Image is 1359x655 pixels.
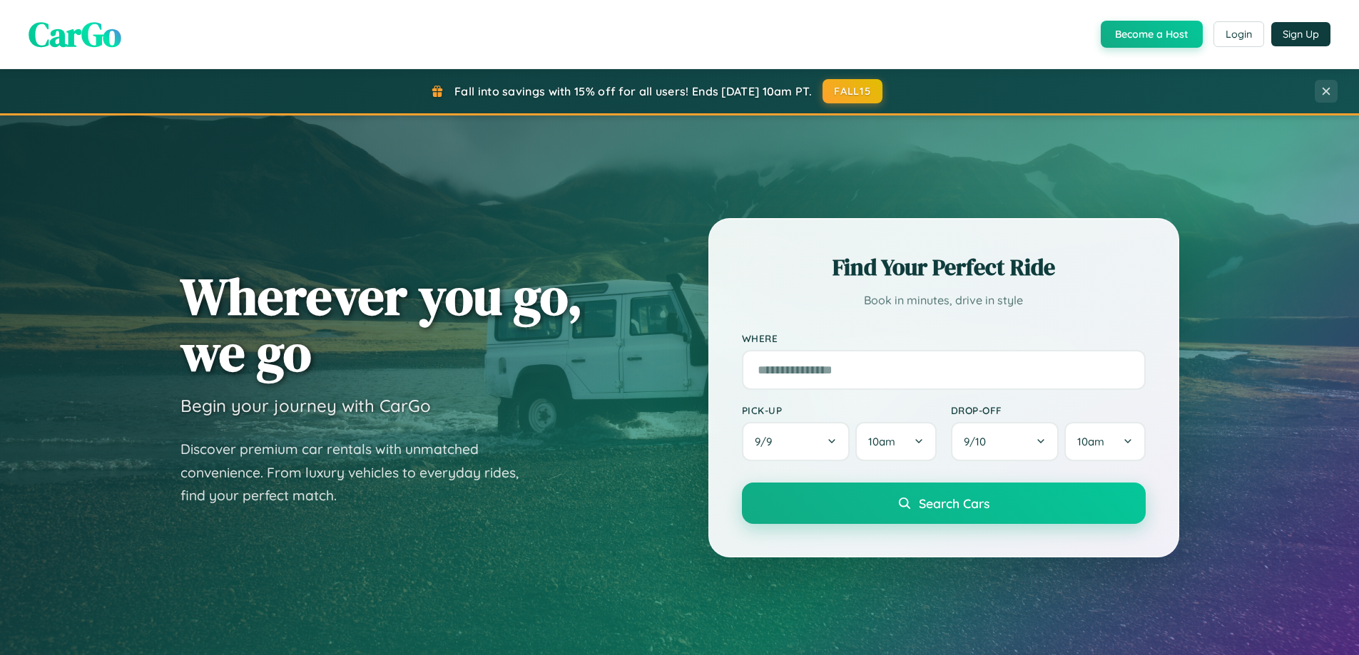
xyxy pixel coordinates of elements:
[755,435,779,448] span: 9 / 9
[29,11,121,58] span: CarGo
[454,84,812,98] span: Fall into savings with 15% off for all users! Ends [DATE] 10am PT.
[742,422,850,461] button: 9/9
[742,483,1146,524] button: Search Cars
[964,435,993,448] span: 9 / 10
[823,79,882,103] button: FALL15
[180,395,431,416] h3: Begin your journey with CarGo
[742,252,1146,283] h2: Find Your Perfect Ride
[1271,22,1330,46] button: Sign Up
[951,404,1146,416] label: Drop-off
[868,435,895,448] span: 10am
[1077,435,1104,448] span: 10am
[1101,21,1203,48] button: Become a Host
[1064,422,1145,461] button: 10am
[1213,21,1264,47] button: Login
[742,404,937,416] label: Pick-up
[180,438,537,507] p: Discover premium car rentals with unmatched convenience. From luxury vehicles to everyday rides, ...
[742,332,1146,344] label: Where
[180,268,583,381] h1: Wherever you go, we go
[919,495,989,511] span: Search Cars
[742,290,1146,311] p: Book in minutes, drive in style
[855,422,936,461] button: 10am
[951,422,1059,461] button: 9/10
